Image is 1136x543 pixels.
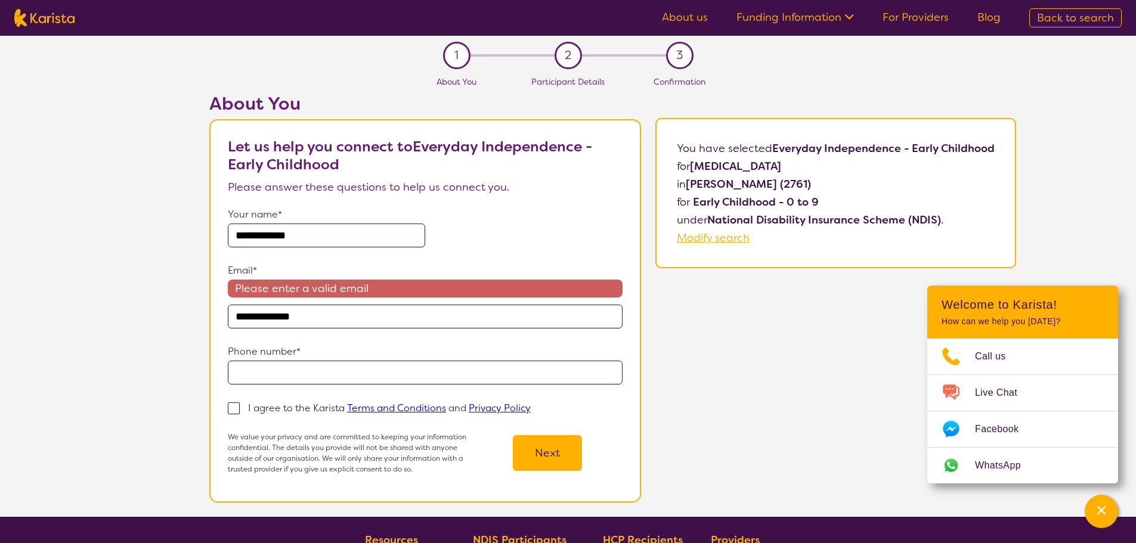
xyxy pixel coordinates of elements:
[1037,11,1114,25] span: Back to search
[228,280,623,297] span: Please enter a valid email
[228,343,623,361] p: Phone number*
[883,10,949,24] a: For Providers
[975,420,1033,438] span: Facebook
[977,10,1001,24] a: Blog
[513,435,582,471] button: Next
[677,139,995,247] p: You have selected
[975,457,1035,474] span: WhatsApp
[437,76,476,87] span: About You
[736,10,854,24] a: Funding Information
[690,159,781,173] b: [MEDICAL_DATA]
[1029,8,1122,27] a: Back to search
[927,339,1118,483] ul: Choose channel
[347,402,446,414] a: Terms and Conditions
[686,177,811,191] b: [PERSON_NAME] (2761)
[772,141,995,156] b: Everyday Independence - Early Childhood
[454,46,459,64] span: 1
[531,76,605,87] span: Participant Details
[565,46,571,64] span: 2
[975,384,1032,402] span: Live Chat
[942,317,1104,327] p: How can we help you [DATE]?
[1085,495,1118,528] button: Channel Menu
[662,10,708,24] a: About us
[927,448,1118,483] a: Web link opens in a new tab.
[676,46,683,64] span: 3
[975,347,1020,365] span: Call us
[707,213,941,227] b: National Disability Insurance Scheme (NDIS)
[654,76,705,87] span: Confirmation
[927,286,1118,483] div: Channel Menu
[228,137,592,174] b: Let us help you connect to Everyday Independence - Early Childhood
[677,175,995,193] p: in
[677,211,995,229] p: under .
[469,402,531,414] a: Privacy Policy
[693,195,819,209] b: Early Childhood - 0 to 9
[677,157,995,175] p: for
[248,402,531,414] p: I agree to the Karista and
[677,193,995,211] p: for
[209,93,641,114] h2: About You
[228,262,623,280] p: Email*
[228,206,623,224] p: Your name*
[228,432,472,474] p: We value your privacy and are committed to keeping your information confidential. The details you...
[677,231,750,245] a: Modify search
[228,178,623,196] p: Please answer these questions to help us connect you.
[14,9,75,27] img: Karista logo
[942,297,1104,312] h2: Welcome to Karista!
